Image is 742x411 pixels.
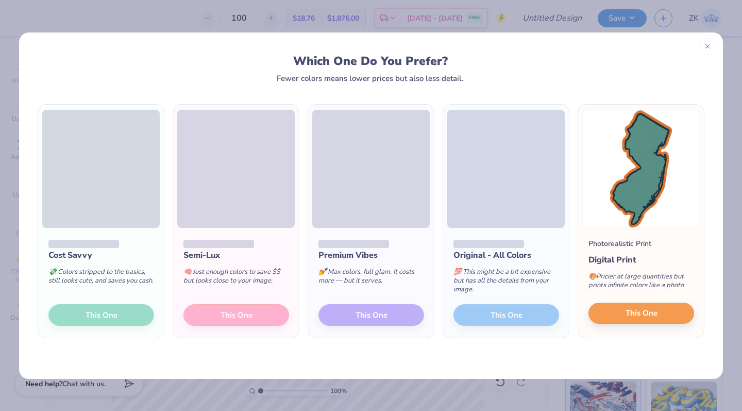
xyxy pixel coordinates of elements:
div: Pricier at large quantities but prints infinite colors like a photo [588,266,694,300]
span: 🎨 [588,272,597,281]
span: 🧠 [183,267,192,276]
div: Original - All Colors [453,249,559,261]
div: Photorealistic Print [588,238,651,249]
div: Max colors, full glam. It costs more — but it serves. [318,261,424,295]
div: Premium Vibes [318,249,424,261]
div: Just enough colors to save $$ but looks close to your image. [183,261,289,295]
div: Cost Savvy [48,249,154,261]
button: This One [588,303,694,324]
span: 💅 [318,267,327,276]
div: Fewer colors means lower prices but also less detail. [277,74,464,83]
div: Semi-Lux [183,249,289,261]
div: Which One Do You Prefer? [47,54,694,68]
span: This One [626,307,657,319]
div: Colors stripped to the basics, still looks cute, and saves you cash. [48,261,154,295]
div: Digital Print [588,254,694,266]
span: 💯 [453,267,462,276]
span: 💸 [48,267,57,276]
div: This might be a bit expensive but has all the details from your image. [453,261,559,304]
img: Photorealistic preview [582,110,700,228]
